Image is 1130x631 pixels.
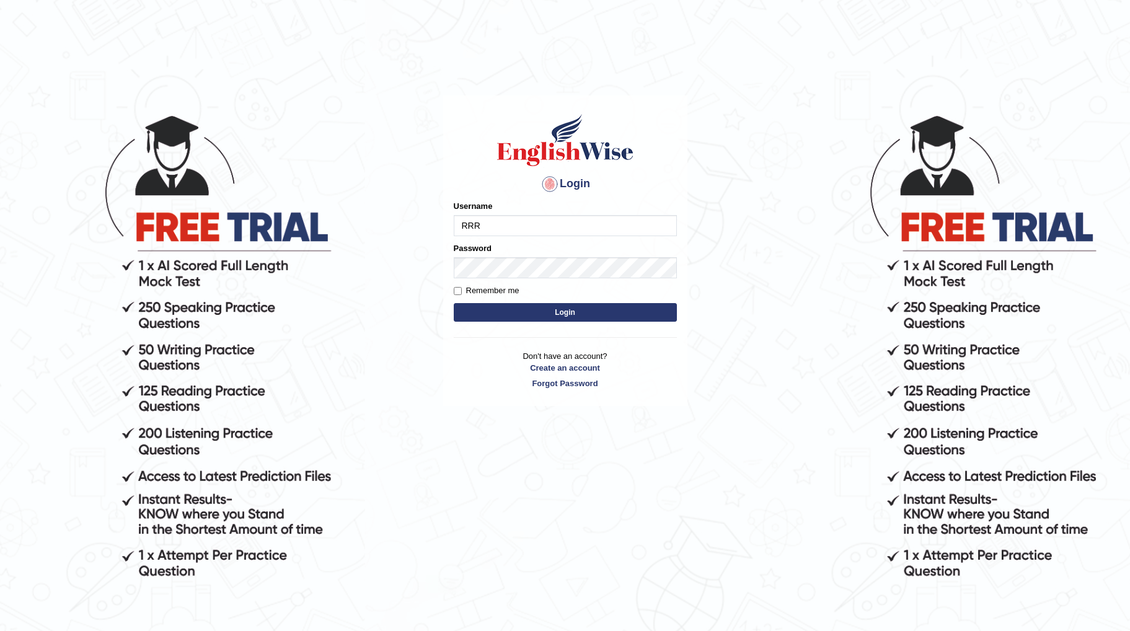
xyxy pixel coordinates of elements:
[454,377,677,389] a: Forgot Password
[454,350,677,389] p: Don't have an account?
[495,112,636,168] img: Logo of English Wise sign in for intelligent practice with AI
[454,174,677,194] h4: Login
[454,303,677,322] button: Login
[454,285,519,297] label: Remember me
[454,287,462,295] input: Remember me
[454,200,493,212] label: Username
[454,362,677,374] a: Create an account
[454,242,492,254] label: Password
